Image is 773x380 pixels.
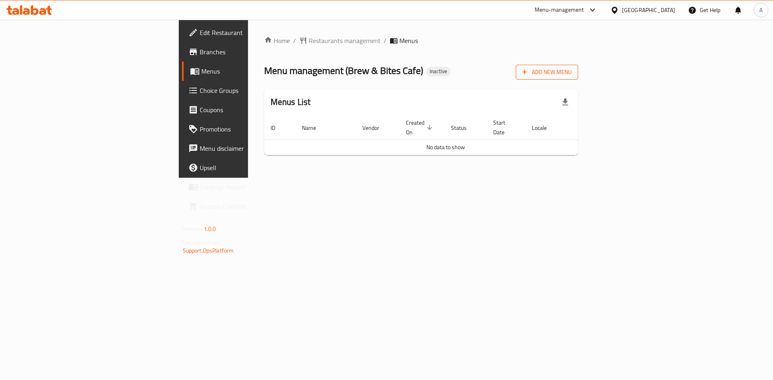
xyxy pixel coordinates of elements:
a: Menus [182,62,308,81]
span: Menu management ( Brew & Bites Cafe ) [264,62,423,80]
span: Version: [183,224,203,234]
span: Branches [200,47,302,57]
span: Created On [406,118,435,137]
span: Name [302,123,327,133]
table: enhanced table [264,115,627,155]
th: Actions [567,115,627,140]
span: Locale [532,123,557,133]
span: 1.0.0 [204,224,216,234]
span: Menu disclaimer [200,144,302,153]
span: Get support on: [183,237,220,248]
span: Inactive [426,68,451,75]
span: Coupons [200,105,302,115]
div: Menu-management [535,5,584,15]
h2: Menus List [271,96,311,108]
span: Choice Groups [200,86,302,95]
span: Status [451,123,477,133]
a: Grocery Checklist [182,197,308,216]
span: Upsell [200,163,302,173]
a: Promotions [182,119,308,139]
nav: breadcrumb [264,36,579,45]
a: Coupons [182,100,308,119]
span: No data to show [426,142,465,152]
span: Grocery Checklist [200,201,302,211]
span: Start Date [493,118,516,137]
span: Edit Restaurant [200,28,302,37]
span: Restaurants management [309,36,380,45]
a: Upsell [182,158,308,177]
span: Menus [399,36,418,45]
div: [GEOGRAPHIC_DATA] [622,6,675,14]
span: Vendor [362,123,390,133]
a: Support.OpsPlatform [183,245,234,256]
a: Edit Restaurant [182,23,308,42]
div: Inactive [426,67,451,76]
li: / [384,36,386,45]
div: Export file [556,92,575,112]
span: Promotions [200,124,302,134]
span: ID [271,123,286,133]
span: Add New Menu [522,67,572,77]
a: Coverage Report [182,177,308,197]
a: Restaurants management [299,36,380,45]
a: Branches [182,42,308,62]
span: A [759,6,763,14]
button: Add New Menu [516,65,578,80]
span: Coverage Report [200,182,302,192]
a: Menu disclaimer [182,139,308,158]
a: Choice Groups [182,81,308,100]
span: Menus [201,66,302,76]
